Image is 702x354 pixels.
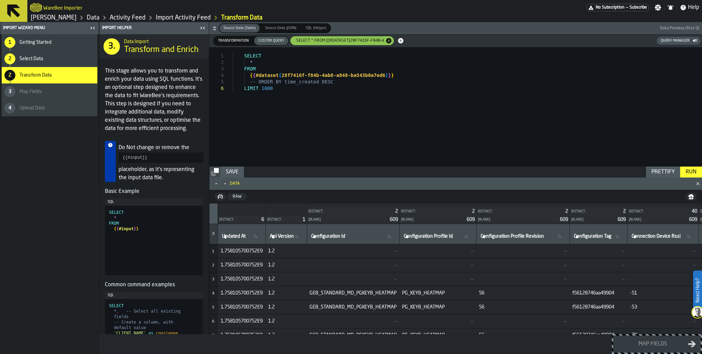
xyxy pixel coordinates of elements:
span: } [134,226,136,231]
li: menu Select Data [2,51,97,67]
div: Distinct: [308,210,393,213]
p: Do Not change or remove the [119,144,203,152]
a: link-to-/wh/i/1653e8cc-126b-480f-9c47-e01e76aa4a88/import/activity/ [156,14,211,22]
h5: Basic Example [105,187,203,196]
a: link-to-/wh/i/1653e8cc-126b-480f-9c47-e01e76aa4a88/pricing/ [587,4,649,11]
button: button-Prettify [646,167,680,178]
div: StatList-item-[Blank] [628,215,699,224]
span: 'CLIENT_NAME' [114,331,146,336]
span: FROM [109,221,119,226]
p: This stage allows you to transform and enrich your data using SQL functions. It's an optional ste... [105,67,203,133]
span: label [574,234,611,239]
span: 1.2 [268,276,304,282]
h5: Common command examples [105,281,203,289]
span: label [270,234,294,239]
header: Import Wizard Menu [0,22,99,34]
div: title-Transform and Enrich [99,34,209,59]
span: 2 [472,209,475,214]
span: — [479,248,567,254]
p: placeholder, as it's representing the input data file. [119,166,203,182]
span: Help [688,3,699,12]
span: , [178,331,180,336]
div: StatList-item-Distinct: [628,207,699,215]
span: SELECT [109,303,124,308]
span: PG_KEYB_HEATMAP [402,332,473,338]
span: — [630,262,696,268]
div: StatList-item-Distinct: [477,207,569,215]
span: Subscribe [630,5,647,10]
span: Remove tag [385,37,392,44]
div: Distinct: [219,218,259,222]
div: StatList-item-Distinct: [266,215,307,224]
div: Import Wizard Menu [2,26,88,30]
span: — [479,318,567,324]
span: -- Select all existing [126,309,181,314]
div: thumb [302,24,330,32]
span: 2 [623,209,626,214]
span: -53 [630,304,696,310]
div: StatList-item-[Blank] [570,215,627,224]
div: Import Helper [101,26,198,30]
button: button-Map fields [613,336,701,353]
span: label [481,234,544,239]
span: PG_KEYB_HEATMAP [402,304,473,310]
label: button-toggle-Close me [88,24,97,32]
span: f56128746aa49904 [572,304,624,310]
span: — [572,318,624,324]
span: as [149,331,153,336]
div: SQL [108,200,201,204]
span: { [114,226,116,231]
a: logo-header [30,1,42,14]
span: ] [385,73,388,78]
button: button- [209,22,702,35]
div: [Blank] [629,218,686,222]
input: label [630,232,696,241]
div: 1 [209,53,224,59]
label: button-switch-multi-Transformation [213,36,253,46]
span: label [222,234,246,239]
span: — [626,5,628,10]
span: Transform and Enrich [124,44,198,55]
span: f56128746aa49904 [572,332,624,338]
button: button-Save [220,167,244,178]
span: fields [114,314,128,319]
div: 3 [4,86,15,97]
span: -51 [630,290,696,296]
span: Select Data [19,56,43,62]
span: 1.758105700752E9 [221,304,263,310]
span: 1.2 [268,332,304,338]
span: — [402,262,473,268]
div: 2 [4,53,15,64]
span: Transformation [215,38,251,44]
span: 1.2 [268,304,304,310]
div: Distinct: [478,210,563,213]
a: link-to-/wh/i/1653e8cc-126b-480f-9c47-e01e76aa4a88/data/activity [110,14,146,22]
span: — [479,262,567,268]
div: StatList-item-Distinct: [307,207,399,215]
span: label [632,234,680,239]
div: StatList-item-[Blank] [400,215,476,224]
span: — [572,262,624,268]
span: 40 [692,209,697,214]
span: 56 [479,290,567,296]
span: { [116,226,119,231]
span: Transform Data [19,73,52,78]
div: Run [683,168,699,176]
div: 4 [209,72,224,79]
span: 2 [565,209,568,214]
span: } [391,73,394,78]
span: 1.758105700752E9 [221,318,263,324]
span: -70 [630,332,696,338]
div: SQL [108,293,201,298]
span: 2 [395,209,398,214]
div: thumb [254,37,288,45]
span: — [479,276,567,282]
button: button-Query Manager [657,37,701,45]
div: 3. [104,38,120,55]
span: 1.758105700752E9 [221,248,263,254]
h2: Sub Title [124,38,203,44]
button: Close [694,180,702,187]
span: SELECT [244,53,262,58]
span: 3 [212,278,214,281]
span: Source Data (Table) [221,25,258,31]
